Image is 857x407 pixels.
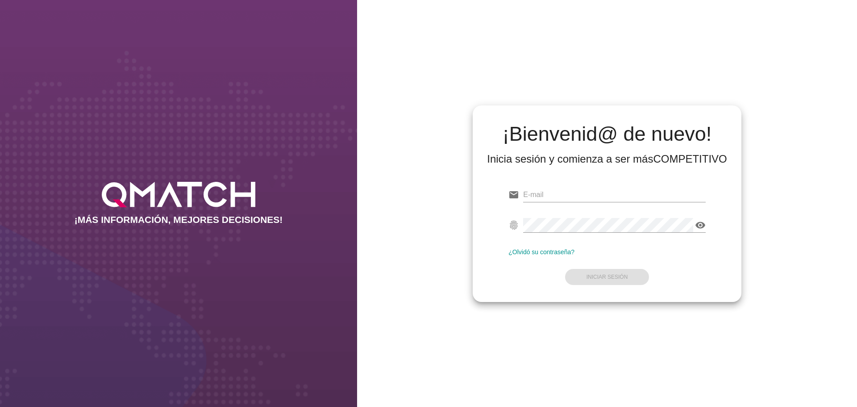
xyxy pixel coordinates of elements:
[508,220,519,231] i: fingerprint
[75,214,283,225] h2: ¡MÁS INFORMACIÓN, MEJORES DECISIONES!
[487,152,727,166] div: Inicia sesión y comienza a ser más
[653,153,727,165] strong: COMPETITIVO
[508,189,519,200] i: email
[523,188,706,202] input: E-mail
[695,220,706,231] i: visibility
[508,248,574,256] a: ¿Olvidó su contraseña?
[487,123,727,145] h2: ¡Bienvenid@ de nuevo!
